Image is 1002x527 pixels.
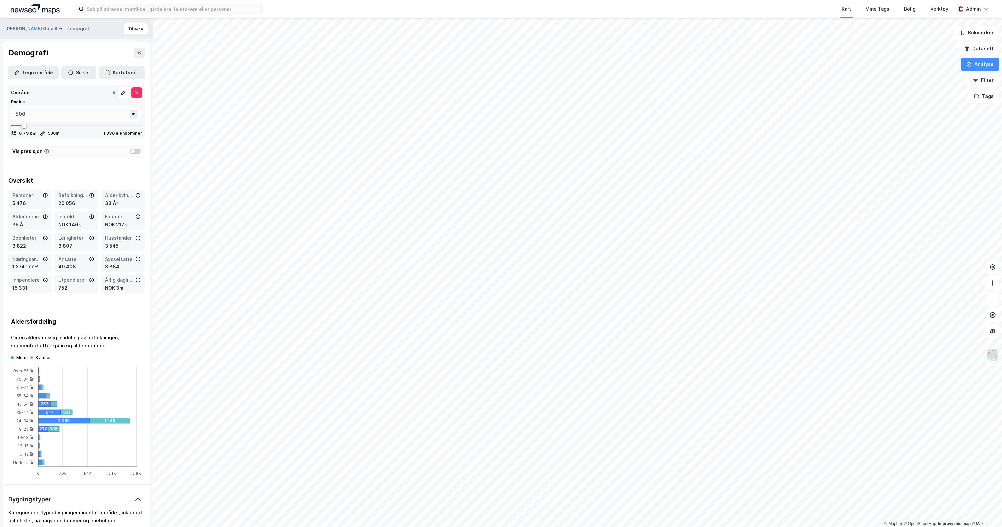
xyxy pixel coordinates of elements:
div: 3 807 [58,242,94,250]
div: Aldersfordeling [11,318,142,326]
div: Formue [105,213,134,221]
button: Datasett [959,42,999,55]
div: 500 m [48,131,59,136]
div: 35 År [12,221,48,229]
div: 15 331 [12,284,48,292]
div: Leiligheter [58,234,87,242]
div: Husstander [105,234,134,242]
button: Kartutsnitt [99,66,145,79]
div: 1 930 eiendommer [103,131,142,136]
tspan: 700 [59,471,67,476]
div: 40 408 [58,263,94,271]
div: 3 884 [105,263,141,271]
div: 752 [58,284,94,292]
div: Ansatte [58,255,87,263]
div: Innpendlere [12,276,41,284]
div: Bygningstyper [8,495,50,503]
div: 5 476 [12,199,48,207]
div: Alder kvinner [105,191,134,199]
button: Tegn område [8,66,59,79]
tspan: 2.8K [132,471,141,476]
a: Improve this map [938,521,971,526]
div: 270 [39,426,49,432]
button: Filter [967,74,999,87]
div: Oversikt [8,177,145,185]
div: 353 [41,401,53,407]
div: Gir en aldersmessig inndeling av befolkningen, segmentert etter kjønn og aldersgrupper. [11,334,142,350]
div: Kart [842,5,851,13]
tspan: 6-12 år [20,452,34,457]
div: Personer [12,191,41,199]
div: Befolkning dagtid [58,191,87,199]
div: 335 [50,426,61,432]
div: Årlig dagligvareforbruk [105,276,134,284]
div: NOK 3m [105,284,141,292]
img: logo.a4113a55bc3d86da70a041830d287a7e.svg [11,4,60,14]
div: Inntekt [58,213,87,221]
div: NOK 217k [105,221,141,229]
button: Tilbake [124,23,148,34]
button: [PERSON_NAME] Gate 9 [5,25,59,32]
div: 644 [46,410,68,415]
tspan: 16-18 år [17,435,34,440]
div: Alder menn [12,213,41,221]
div: 331 [63,410,75,415]
tspan: 19-23 år [17,427,34,432]
div: m [130,110,138,118]
img: Z [986,349,999,361]
tspan: 45-54 år [17,402,34,407]
div: 3 545 [105,242,141,250]
button: Analyse [961,58,999,71]
div: Utpendlere [58,276,87,284]
button: Sirkel [61,66,96,79]
div: 3 822 [12,242,48,250]
div: Boenheter [12,234,41,242]
div: Bolig [904,5,916,13]
div: 1 274 177㎡ [12,263,48,271]
tspan: 65-74 år [17,385,34,390]
div: Demografi [66,25,91,33]
tspan: Under 5 år [13,460,34,465]
div: NOK 146k [58,221,94,229]
div: Menn [16,355,28,360]
div: Kategoriserer typer bygninger innenfor området, inkludert leiligheter, næringseiendommer og enebo... [8,509,145,525]
tspan: 13-15 år [18,443,34,448]
button: Tags [968,90,999,103]
div: Radius [11,99,142,105]
tspan: 1.4K [83,471,91,476]
div: Kvinner [36,355,51,360]
div: 1 460 [58,418,109,423]
tspan: 55-64 år [17,393,34,398]
iframe: Chat Widget [969,495,1002,527]
tspan: 2.1K [108,471,116,476]
div: Demografi [8,48,48,58]
tspan: 75-84 år [17,377,34,382]
div: 0,79 k㎡ [19,131,36,136]
tspan: 35-44 år [16,410,34,415]
tspan: 24-34 år [16,418,34,423]
a: OpenStreetMap [904,521,936,526]
div: Sysselsatte [105,255,134,263]
div: Admin [966,5,981,13]
input: Søk på adresse, matrikkel, gårdeiere, leietakere eller personer [84,4,261,14]
button: Bokmerker [954,26,999,39]
div: Vis presisjon [12,147,43,155]
div: Næringsareal [12,255,41,263]
a: Mapbox [884,521,903,526]
tspan: 0 [37,471,40,476]
tspan: Over 85 år [13,369,34,373]
div: Mine Tags [865,5,889,13]
div: 1 148 [104,418,145,423]
input: m [11,106,131,122]
div: Område [11,89,30,97]
div: 20 056 [58,199,94,207]
div: Verktøy [930,5,948,13]
div: 33 År [105,199,141,207]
